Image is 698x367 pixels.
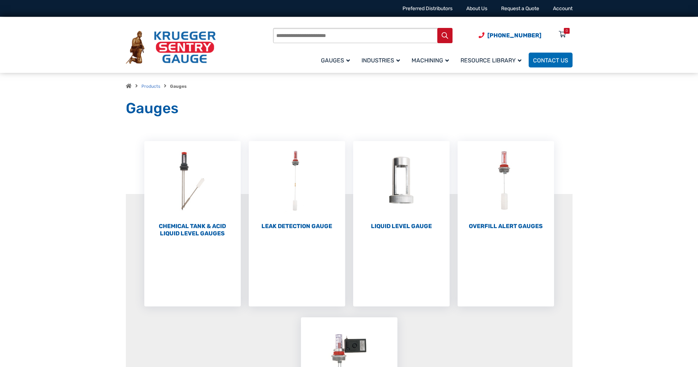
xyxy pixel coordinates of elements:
[529,53,573,67] a: Contact Us
[479,31,541,40] a: Phone Number (920) 434-8860
[141,84,160,89] a: Products
[353,223,450,230] h2: Liquid Level Gauge
[501,5,539,12] a: Request a Quote
[353,141,450,230] a: Visit product category Liquid Level Gauge
[321,57,350,64] span: Gauges
[353,141,450,221] img: Liquid Level Gauge
[487,32,541,39] span: [PHONE_NUMBER]
[249,141,345,230] a: Visit product category Leak Detection Gauge
[126,31,216,64] img: Krueger Sentry Gauge
[460,57,521,64] span: Resource Library
[249,223,345,230] h2: Leak Detection Gauge
[144,223,241,237] h2: Chemical Tank & Acid Liquid Level Gauges
[402,5,453,12] a: Preferred Distributors
[533,57,568,64] span: Contact Us
[458,141,554,221] img: Overfill Alert Gauges
[458,223,554,230] h2: Overfill Alert Gauges
[144,141,241,221] img: Chemical Tank & Acid Liquid Level Gauges
[317,51,357,69] a: Gauges
[456,51,529,69] a: Resource Library
[407,51,456,69] a: Machining
[566,28,568,34] div: 0
[249,141,345,221] img: Leak Detection Gauge
[357,51,407,69] a: Industries
[144,141,241,237] a: Visit product category Chemical Tank & Acid Liquid Level Gauges
[362,57,400,64] span: Industries
[412,57,449,64] span: Machining
[170,84,187,89] strong: Gauges
[553,5,573,12] a: Account
[458,141,554,230] a: Visit product category Overfill Alert Gauges
[126,99,573,117] h1: Gauges
[466,5,487,12] a: About Us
